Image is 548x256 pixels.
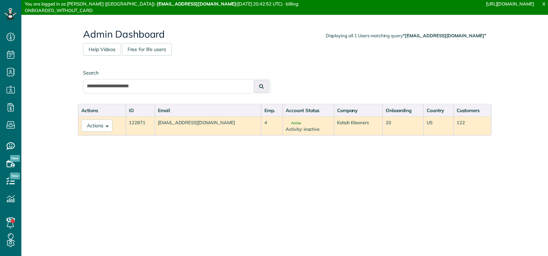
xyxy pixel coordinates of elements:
td: 122 [454,116,491,135]
label: Search [83,69,271,76]
td: 4 [261,116,283,135]
strong: [EMAIL_ADDRESS][DOMAIN_NAME] [157,1,236,7]
a: Free for life users [122,43,172,56]
div: Displaying all 1 Users matching query [326,32,486,39]
td: US [424,116,453,135]
strong: "[EMAIL_ADDRESS][DOMAIN_NAME]" [403,33,486,38]
td: 122871 [126,116,155,135]
a: [URL][DOMAIN_NAME] [486,1,534,7]
td: 20 [383,116,424,135]
div: Company [337,107,379,114]
div: Customers [457,107,488,114]
span: New [10,155,20,162]
div: Country [427,107,450,114]
div: ID [129,107,152,114]
div: Onboarding [386,107,421,114]
span: Active [286,121,301,125]
button: Actions [81,119,112,132]
div: Email [158,107,258,114]
span: New [10,173,20,179]
div: Emp. [264,107,280,114]
div: Actions [81,107,123,114]
a: Help Videos [83,43,121,56]
div: Activity: inactive [286,126,331,132]
td: [EMAIL_ADDRESS][DOMAIN_NAME] [155,116,261,135]
td: Kolsch Kleaners [334,116,383,135]
div: Account Status [286,107,331,114]
h2: Admin Dashboard [83,29,486,40]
